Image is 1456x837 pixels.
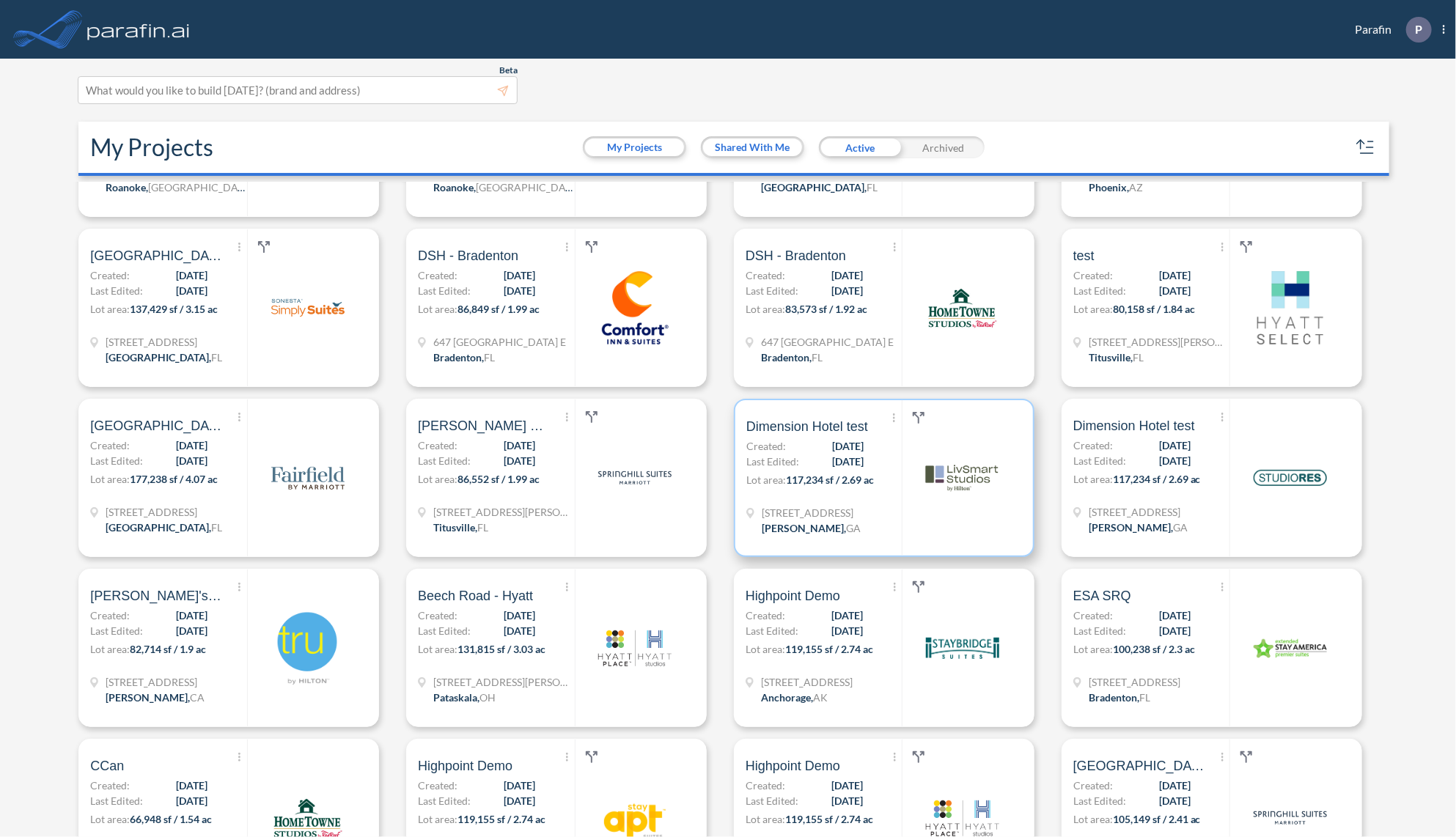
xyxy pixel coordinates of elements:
[106,504,222,520] span: 3808 White Lake Blvd
[457,813,545,825] span: 119,155 sf / 2.74 ac
[1254,611,1327,685] img: logo
[1133,351,1144,364] span: FL
[433,520,488,535] div: Titusville, FL
[746,587,840,605] span: Highpoint Demo
[433,504,573,520] span: 4760 Helen Hauser Blvd
[746,283,798,298] span: Last Edited:
[728,569,1056,727] a: Highpoint DemoCreated:[DATE]Last Edited:[DATE]Lot area:119,155 sf / 2.74 ac[STREET_ADDRESS]Anchor...
[1159,623,1191,638] span: [DATE]
[433,690,496,705] div: Pataskala, OH
[746,608,785,623] span: Created:
[90,793,143,808] span: Last Edited:
[477,521,488,534] span: FL
[1073,793,1126,808] span: Last Edited:
[457,473,540,485] span: 86,552 sf / 1.99 ac
[106,690,205,705] div: Salinas, CA
[418,283,471,298] span: Last Edited:
[271,271,345,344] img: logo
[457,303,540,315] span: 86,849 sf / 1.99 ac
[1073,813,1113,825] span: Lot area:
[90,283,143,298] span: Last Edited:
[1113,643,1195,655] span: 100,238 sf / 2.3 ac
[418,438,457,453] span: Created:
[728,399,1056,557] a: Dimension Hotel testCreated:[DATE]Last Edited:[DATE]Lot area:117,234 sf / 2.69 ac[STREET_ADDRESS]...
[176,608,207,623] span: [DATE]
[746,813,785,825] span: Lot area:
[831,623,863,638] span: [DATE]
[90,417,222,435] span: White Lake Blvd, Naples, FL
[106,181,148,193] span: Roanoke ,
[1254,271,1327,344] img: logo
[1089,521,1173,534] span: [PERSON_NAME] ,
[433,351,484,364] span: Bradenton ,
[90,453,143,468] span: Last Edited:
[926,271,999,344] img: logo
[1254,441,1327,515] img: logo
[1073,268,1113,283] span: Created:
[271,611,345,685] img: logo
[1073,473,1113,485] span: Lot area:
[762,505,861,520] span: 3230 Financial Center Way
[176,438,207,453] span: [DATE]
[418,268,457,283] span: Created:
[190,691,205,704] span: CA
[846,522,861,534] span: GA
[1159,268,1191,283] span: [DATE]
[1073,247,1095,265] span: test
[746,247,846,265] span: DSH - Bradenton
[84,15,193,44] img: logo
[785,813,873,825] span: 119,155 sf / 2.74 ac
[867,181,878,193] span: FL
[832,438,864,454] span: [DATE]
[106,350,222,365] div: Naples, FL
[831,608,863,623] span: [DATE]
[400,569,728,727] a: Beech Road - HyattCreated:[DATE]Last Edited:[DATE]Lot area:131,815 sf / 3.03 ac[STREET_ADDRESS][P...
[418,587,533,605] span: Beech Road - Hyatt
[1159,608,1191,623] span: [DATE]
[1089,520,1188,535] div: Buford, GA
[90,643,130,655] span: Lot area:
[1089,690,1150,705] div: Bradenton, FL
[106,674,205,690] span: 17560 Calle Del Adobe
[746,418,868,435] span: Dimension Hotel test
[418,757,512,775] span: Highpoint Demo
[1129,181,1143,193] span: AZ
[90,473,130,485] span: Lot area:
[90,133,213,161] h2: My Projects
[1073,417,1195,435] span: Dimension Hotel test
[746,438,786,454] span: Created:
[1089,350,1144,365] div: Titusville, FL
[1073,453,1126,468] span: Last Edited:
[418,643,457,655] span: Lot area:
[761,351,812,364] span: Bradenton ,
[1073,438,1113,453] span: Created:
[1333,17,1445,43] div: Parafin
[433,180,573,195] div: Roanoke, TX
[176,283,207,298] span: [DATE]
[176,793,207,808] span: [DATE]
[504,283,535,298] span: [DATE]
[504,623,535,638] span: [DATE]
[90,623,143,638] span: Last Edited:
[433,521,477,534] span: Titusville ,
[73,569,400,727] a: [PERSON_NAME]'s HiltonCreated:[DATE]Last Edited:[DATE]Lot area:82,714 sf / 1.9 ac[STREET_ADDRESS]...
[728,229,1056,387] a: DSH - BradentonCreated:[DATE]Last Edited:[DATE]Lot area:83,573 sf / 1.92 ac647 [GEOGRAPHIC_DATA] ...
[761,334,894,350] span: 647 67th St Cir E
[1073,608,1113,623] span: Created:
[90,303,130,315] span: Lot area:
[176,623,207,638] span: [DATE]
[902,136,985,158] div: Archived
[1159,793,1191,808] span: [DATE]
[90,587,222,605] span: Pete's Hilton
[1173,521,1188,534] span: GA
[418,813,457,825] span: Lot area:
[1113,303,1195,315] span: 80,158 sf / 1.84 ac
[148,181,253,193] span: [GEOGRAPHIC_DATA]
[106,180,245,195] div: Roanoke, TX
[504,608,535,623] span: [DATE]
[400,399,728,557] a: [PERSON_NAME] Hosp DemoCreated:[DATE]Last Edited:[DATE]Lot area:86,552 sf / 1.99 ac[STREET_ADDRES...
[785,643,873,655] span: 119,155 sf / 2.74 ac
[211,351,222,364] span: FL
[812,351,823,364] span: FL
[1073,587,1131,605] span: ESA SRQ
